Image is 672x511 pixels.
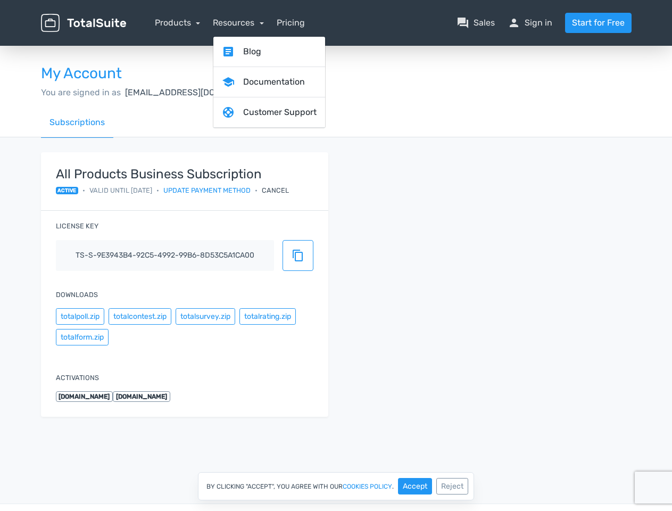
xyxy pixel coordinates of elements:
span: [DOMAIN_NAME] [56,391,113,402]
button: totalform.zip [56,329,109,345]
div: Cancel [262,185,289,195]
button: totalrating.zip [239,308,296,325]
button: Accept [398,478,432,494]
span: • [156,185,159,195]
span: content_copy [292,249,304,262]
span: school [222,76,235,88]
strong: All Products Business Subscription [56,167,289,181]
span: question_answer [457,17,469,29]
div: By clicking "Accept", you agree with our . [198,472,474,500]
h3: My Account [41,65,632,82]
span: [EMAIL_ADDRESS][DOMAIN_NAME], [125,87,271,97]
span: You are signed in as [41,87,121,97]
a: Subscriptions [41,108,113,138]
span: [DOMAIN_NAME] [113,391,170,402]
button: Reject [436,478,468,494]
label: Activations [56,373,99,383]
a: cookies policy [343,483,392,490]
button: totalpoll.zip [56,308,104,325]
a: Pricing [277,17,305,29]
a: Products [155,18,201,28]
span: • [255,185,258,195]
label: Downloads [56,290,98,300]
span: article [222,45,235,58]
a: Resources [213,18,264,28]
img: TotalSuite for WordPress [41,14,126,32]
span: • [82,185,85,195]
button: totalsurvey.zip [176,308,235,325]
a: Start for Free [565,13,632,33]
span: active [56,187,79,194]
span: person [508,17,520,29]
a: supportCustomer Support [213,97,325,128]
a: schoolDocumentation [213,67,325,97]
span: support [222,106,235,119]
a: Update payment method [163,185,251,195]
label: License key [56,221,98,231]
button: totalcontest.zip [109,308,171,325]
a: articleBlog [213,37,325,67]
span: Valid until [DATE] [89,185,152,195]
button: content_copy [283,240,313,271]
a: personSign in [508,17,552,29]
a: question_answerSales [457,17,495,29]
